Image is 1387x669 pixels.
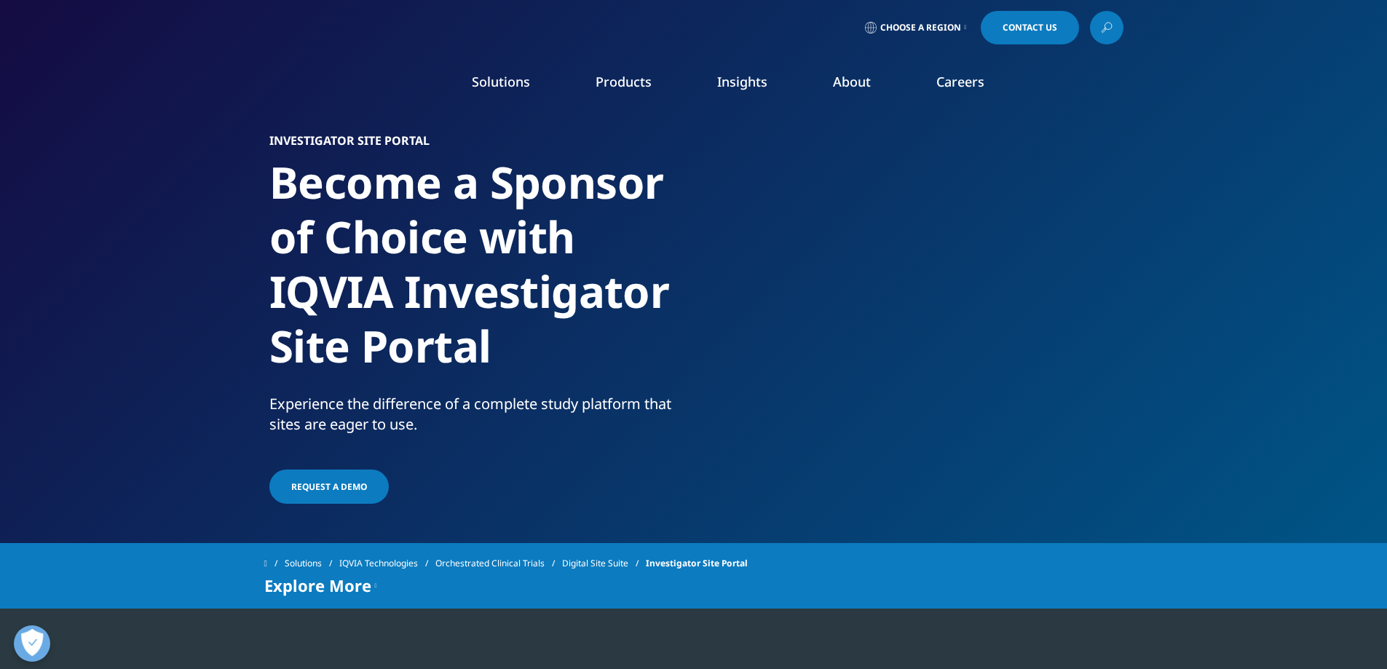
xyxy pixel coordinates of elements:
h1: Become a Sponsor of Choice with IQVIA Investigator Site Portal [269,155,688,394]
img: 2068_specialist-doctors-discussing-case.png [728,135,1118,426]
button: Open Preferences [14,625,50,662]
a: Insights [717,73,767,90]
a: Request A Demo [269,470,389,504]
span: Request A Demo [291,480,367,493]
span: Explore More [264,577,371,594]
h6: Investigator Site Portal [269,135,688,155]
a: Products [596,73,652,90]
span: Investigator Site Portal [646,550,748,577]
a: IQVIA Technologies [339,550,435,577]
a: Solutions [472,73,530,90]
a: Careers [936,73,984,90]
a: Digital Site Suite [562,550,646,577]
a: About [833,73,871,90]
span: Choose a Region [880,22,961,33]
p: Experience the difference of a complete study platform that sites are eager to use. [269,394,688,443]
a: Orchestrated Clinical Trials [435,550,562,577]
a: Solutions [285,550,339,577]
span: Contact Us [1003,23,1057,32]
a: Contact Us [981,11,1079,44]
nav: Primary [387,51,1123,119]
